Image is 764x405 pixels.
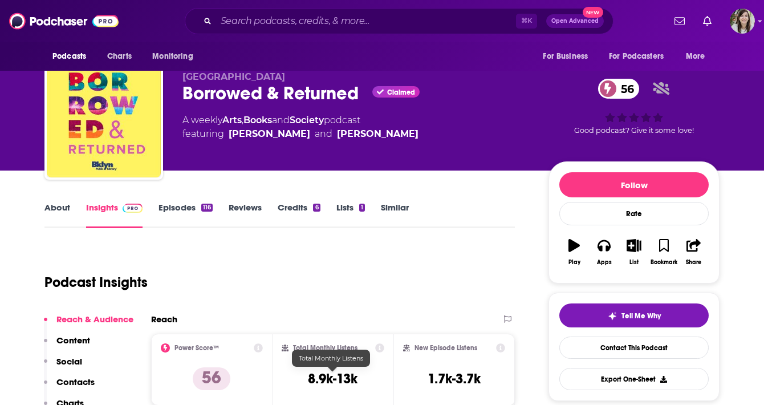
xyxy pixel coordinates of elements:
[242,115,243,125] span: ,
[336,202,365,228] a: Lists1
[559,303,709,327] button: tell me why sparkleTell Me Why
[52,48,86,64] span: Podcasts
[56,376,95,387] p: Contacts
[107,48,132,64] span: Charts
[516,14,537,29] span: ⌘ K
[609,48,664,64] span: For Podcasters
[608,311,617,321] img: tell me why sparkle
[290,115,324,125] a: Society
[698,11,716,31] a: Show notifications dropdown
[216,12,516,30] input: Search podcasts, credits, & more...
[174,344,219,352] h2: Power Score™
[543,48,588,64] span: For Business
[359,204,365,212] div: 1
[414,344,477,352] h2: New Episode Listens
[159,202,213,228] a: Episodes116
[229,202,262,228] a: Reviews
[686,48,705,64] span: More
[44,356,82,377] button: Social
[597,259,612,266] div: Apps
[649,232,678,273] button: Bookmark
[686,259,701,266] div: Share
[574,126,694,135] span: Good podcast? Give it some love!
[548,71,720,142] div: 56Good podcast? Give it some love!
[229,127,310,141] a: Krissa Corbett Cavouras
[621,311,661,321] span: Tell Me Why
[559,337,709,359] a: Contact This Podcast
[56,335,90,346] p: Content
[201,204,213,212] div: 116
[315,127,332,141] span: and
[313,204,320,212] div: 6
[308,370,357,387] h3: 8.9k-13k
[551,18,599,24] span: Open Advanced
[559,368,709,390] button: Export One-Sheet
[546,14,604,28] button: Open AdvancedNew
[609,79,640,99] span: 56
[589,232,619,273] button: Apps
[44,202,70,228] a: About
[381,202,409,228] a: Similar
[243,115,272,125] a: Books
[44,46,101,67] button: open menu
[602,46,680,67] button: open menu
[44,314,133,335] button: Reach & Audience
[44,274,148,291] h1: Podcast Insights
[670,11,689,31] a: Show notifications dropdown
[222,115,242,125] a: Arts
[428,370,481,387] h3: 1.7k-3.7k
[651,259,677,266] div: Bookmark
[182,127,418,141] span: featuring
[598,79,640,99] a: 56
[44,376,95,398] button: Contacts
[144,46,208,67] button: open menu
[583,7,603,18] span: New
[730,9,755,34] img: User Profile
[293,344,357,352] h2: Total Monthly Listens
[193,367,230,390] p: 56
[730,9,755,34] button: Show profile menu
[86,202,143,228] a: InsightsPodchaser Pro
[678,46,720,67] button: open menu
[535,46,602,67] button: open menu
[619,232,649,273] button: List
[337,127,418,141] a: Adwoa Adusei
[629,259,639,266] div: List
[100,46,139,67] a: Charts
[278,202,320,228] a: Credits6
[568,259,580,266] div: Play
[185,8,613,34] div: Search podcasts, credits, & more...
[182,114,418,141] div: A weekly podcast
[44,335,90,356] button: Content
[559,172,709,197] button: Follow
[299,354,363,362] span: Total Monthly Listens
[152,48,193,64] span: Monitoring
[56,356,82,367] p: Social
[56,314,133,325] p: Reach & Audience
[182,71,285,82] span: [GEOGRAPHIC_DATA]
[559,232,589,273] button: Play
[47,63,161,177] img: Borrowed & Returned
[123,204,143,213] img: Podchaser Pro
[679,232,709,273] button: Share
[559,202,709,225] div: Rate
[151,314,177,325] h2: Reach
[9,10,119,32] img: Podchaser - Follow, Share and Rate Podcasts
[730,9,755,34] span: Logged in as devinandrade
[272,115,290,125] span: and
[387,90,415,95] span: Claimed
